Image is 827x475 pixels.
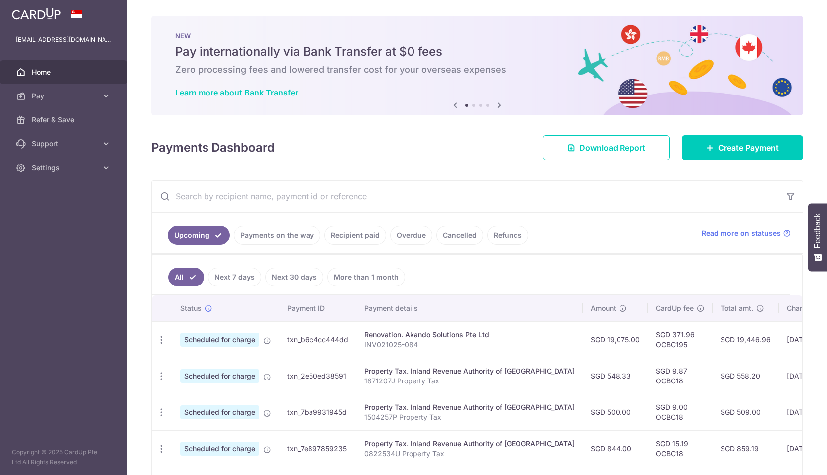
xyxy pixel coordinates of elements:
[364,449,575,459] p: 0822534U Property Tax
[32,139,98,149] span: Support
[32,115,98,125] span: Refer & Save
[234,226,320,245] a: Payments on the way
[364,412,575,422] p: 1504257P Property Tax
[682,135,803,160] a: Create Payment
[175,88,298,97] a: Learn more about Bank Transfer
[718,142,779,154] span: Create Payment
[180,303,202,313] span: Status
[151,139,275,157] h4: Payments Dashboard
[583,394,648,430] td: SGD 500.00
[648,394,713,430] td: SGD 9.00 OCBC18
[648,358,713,394] td: SGD 9.87 OCBC18
[168,268,204,286] a: All
[364,402,575,412] div: Property Tax. Inland Revenue Authority of [GEOGRAPHIC_DATA]
[713,430,779,467] td: SGD 859.19
[279,358,356,394] td: txn_2e50ed38591
[583,358,648,394] td: SGD 548.33
[591,303,616,313] span: Amount
[364,330,575,340] div: Renovation. Akando Solutions Pte Ltd
[32,91,98,101] span: Pay
[279,430,356,467] td: txn_7e897859235
[648,430,713,467] td: SGD 15.19 OCBC18
[721,303,753,313] span: Total amt.
[175,44,779,60] h5: Pay internationally via Bank Transfer at $0 fees
[356,295,583,321] th: Payment details
[265,268,323,286] a: Next 30 days
[702,228,791,238] a: Read more on statuses
[583,321,648,358] td: SGD 19,075.00
[364,366,575,376] div: Property Tax. Inland Revenue Authority of [GEOGRAPHIC_DATA]
[324,226,386,245] a: Recipient paid
[648,321,713,358] td: SGD 371.96 OCBC195
[713,321,779,358] td: SGD 19,446.96
[713,394,779,430] td: SGD 509.00
[32,67,98,77] span: Home
[364,340,575,350] p: INV021025-084
[813,213,822,248] span: Feedback
[364,439,575,449] div: Property Tax. Inland Revenue Authority of [GEOGRAPHIC_DATA]
[180,442,259,456] span: Scheduled for charge
[583,430,648,467] td: SGD 844.00
[543,135,670,160] a: Download Report
[702,228,781,238] span: Read more on statuses
[12,8,61,20] img: CardUp
[180,333,259,347] span: Scheduled for charge
[180,369,259,383] span: Scheduled for charge
[656,303,694,313] span: CardUp fee
[32,163,98,173] span: Settings
[175,32,779,40] p: NEW
[364,376,575,386] p: 1871207J Property Tax
[279,295,356,321] th: Payment ID
[16,35,111,45] p: [EMAIL_ADDRESS][DOMAIN_NAME]
[151,16,803,115] img: Bank transfer banner
[279,394,356,430] td: txn_7ba9931945d
[390,226,432,245] a: Overdue
[279,321,356,358] td: txn_b6c4cc444dd
[180,405,259,419] span: Scheduled for charge
[436,226,483,245] a: Cancelled
[152,181,779,212] input: Search by recipient name, payment id or reference
[579,142,645,154] span: Download Report
[208,268,261,286] a: Next 7 days
[327,268,405,286] a: More than 1 month
[808,203,827,271] button: Feedback - Show survey
[168,226,230,245] a: Upcoming
[487,226,528,245] a: Refunds
[713,358,779,394] td: SGD 558.20
[175,64,779,76] h6: Zero processing fees and lowered transfer cost for your overseas expenses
